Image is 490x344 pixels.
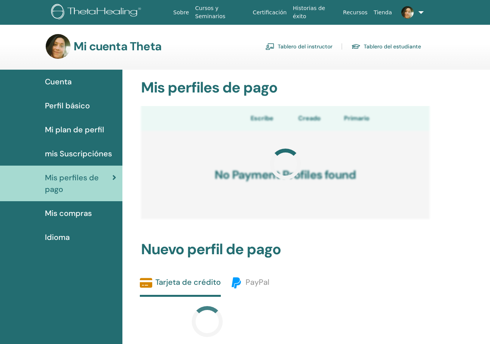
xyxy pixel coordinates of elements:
img: default.jpg [401,6,414,19]
a: Tablero del estudiante [351,40,421,53]
a: Tablero del instructor [265,40,332,53]
a: Recursos [340,5,371,20]
span: Mis perfiles de pago [45,172,112,195]
a: Sobre [170,5,192,20]
span: Mi plan de perfil [45,124,104,135]
h2: Nuevo perfil de pago [136,241,434,258]
span: mis Suscripciónes [45,148,112,159]
span: PayPal [246,277,269,287]
img: default.jpg [46,34,70,59]
a: Historias de éxito [290,1,340,24]
span: Perfil básico [45,100,90,111]
img: credit-card-solid.svg [140,277,152,289]
h2: Mis perfiles de pago [136,79,434,97]
img: paypal.svg [230,277,242,289]
a: Cursos y Seminarios [192,1,250,24]
span: Cuenta [45,76,72,87]
a: Tienda [371,5,395,20]
span: Mis compras [45,207,92,219]
span: Idioma [45,231,70,243]
img: graduation-cap.svg [351,43,361,50]
img: logo.png [51,4,144,21]
img: chalkboard-teacher.svg [265,43,275,50]
a: Certificación [249,5,290,20]
h3: Mi cuenta Theta [74,39,162,53]
a: Tarjeta de crédito [140,277,221,297]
